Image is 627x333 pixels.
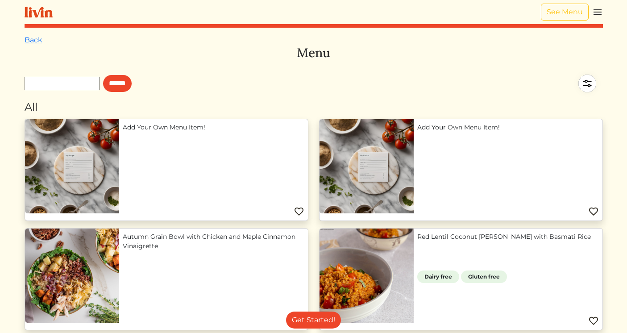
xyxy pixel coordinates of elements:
[417,232,599,241] a: Red Lentil Coconut [PERSON_NAME] with Basmati Rice
[417,123,599,132] a: Add Your Own Menu Item!
[294,206,304,217] img: Favorite menu item
[123,232,304,251] a: Autumn Grain Bowl with Chicken and Maple Cinnamon Vinaigrette
[123,123,304,132] a: Add Your Own Menu Item!
[25,46,603,61] h3: Menu
[25,99,603,115] div: All
[592,7,603,17] img: menu_hamburger-cb6d353cf0ecd9f46ceae1c99ecbeb4a00e71ca567a856bd81f57e9d8c17bb26.svg
[25,36,42,44] a: Back
[541,4,589,21] a: See Menu
[25,7,53,18] img: livin-logo-a0d97d1a881af30f6274990eb6222085a2533c92bbd1e4f22c21b4f0d0e3210c.svg
[286,312,341,329] a: Get Started!
[572,68,603,99] img: filter-5a7d962c2457a2d01fc3f3b070ac7679cf81506dd4bc827d76cf1eb68fb85cd7.svg
[588,206,599,217] img: Favorite menu item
